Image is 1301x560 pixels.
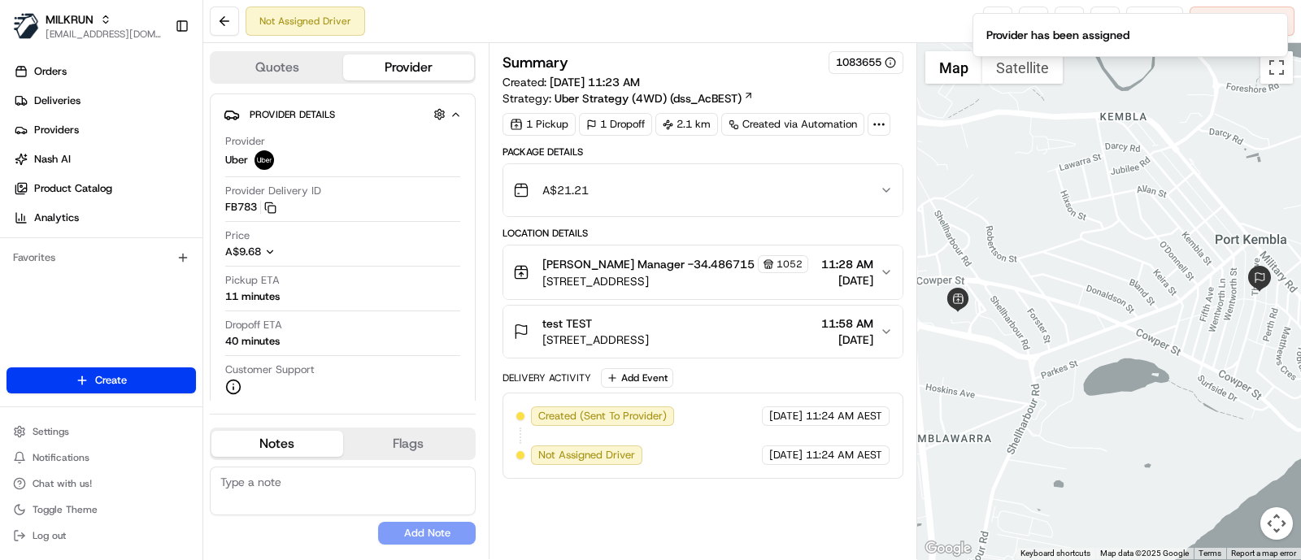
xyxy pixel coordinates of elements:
[503,90,754,106] div: Strategy:
[777,258,803,271] span: 1052
[211,54,343,80] button: Quotes
[538,409,667,423] span: Created (Sent To Provider)
[211,431,343,457] button: Notes
[225,245,368,259] button: A$9.68
[503,245,903,299] button: [PERSON_NAME] Manager -34.4867151052[STREET_ADDRESS]11:28 AM[DATE]
[542,182,589,198] span: A$21.21
[255,150,274,170] img: uber-new-logo.jpeg
[34,64,67,79] span: Orders
[7,472,196,495] button: Chat with us!
[769,448,803,462] span: [DATE]
[225,334,280,349] div: 40 minutes
[1100,549,1189,558] span: Map data ©2025 Google
[601,368,673,388] button: Add Event
[225,362,315,377] span: Customer Support
[503,145,903,158] div: Package Details
[503,55,568,70] h3: Summary
[7,524,196,547] button: Log out
[1020,548,1090,559] button: Keyboard shortcuts
[33,503,98,516] span: Toggle Theme
[225,289,280,304] div: 11 minutes
[225,228,250,243] span: Price
[821,272,873,289] span: [DATE]
[34,152,71,167] span: Nash AI
[7,245,196,271] div: Favorites
[1231,549,1296,558] a: Report a map error
[46,11,94,28] button: MILKRUN
[1199,549,1221,558] a: Terms (opens in new tab)
[34,181,112,196] span: Product Catalog
[7,205,202,231] a: Analytics
[542,273,808,289] span: [STREET_ADDRESS]
[579,113,652,136] div: 1 Dropoff
[821,315,873,332] span: 11:58 AM
[7,367,196,393] button: Create
[542,315,592,332] span: test TEST
[555,90,742,106] span: Uber Strategy (4WD) (dss_AcBEST)
[224,101,462,128] button: Provider Details
[225,273,280,288] span: Pickup ETA
[7,498,196,521] button: Toggle Theme
[503,113,576,136] div: 1 Pickup
[821,332,873,348] span: [DATE]
[769,409,803,423] span: [DATE]
[503,371,591,384] div: Delivery Activity
[550,75,640,89] span: [DATE] 11:23 AM
[821,256,873,272] span: 11:28 AM
[503,74,640,90] span: Created:
[225,245,261,258] span: A$9.68
[33,425,69,438] span: Settings
[225,153,248,167] span: Uber
[538,448,635,462] span: Not Assigned Driver
[7,88,202,114] a: Deliveries
[95,373,127,388] span: Create
[7,146,202,172] a: Nash AI
[33,451,89,464] span: Notifications
[1260,507,1293,540] button: Map camera controls
[721,113,864,136] a: Created via Automation
[921,538,975,559] img: Google
[343,431,475,457] button: Flags
[503,164,903,216] button: A$21.21
[806,409,882,423] span: 11:24 AM AEST
[7,59,202,85] a: Orders
[225,318,282,332] span: Dropoff ETA
[806,448,882,462] span: 11:24 AM AEST
[836,55,896,70] button: 1083655
[655,113,718,136] div: 2.1 km
[7,7,168,46] button: MILKRUNMILKRUN[EMAIL_ADDRESS][DOMAIN_NAME]
[250,108,335,121] span: Provider Details
[7,420,196,443] button: Settings
[343,54,475,80] button: Provider
[503,306,903,358] button: test TEST[STREET_ADDRESS]11:58 AM[DATE]
[986,27,1129,43] div: Provider has been assigned
[925,51,982,84] button: Show street map
[34,123,79,137] span: Providers
[225,134,265,149] span: Provider
[7,176,202,202] a: Product Catalog
[225,184,321,198] span: Provider Delivery ID
[542,332,649,348] span: [STREET_ADDRESS]
[33,529,66,542] span: Log out
[34,93,80,108] span: Deliveries
[7,117,202,143] a: Providers
[225,200,276,215] button: FB783
[503,227,903,240] div: Location Details
[13,13,39,39] img: MILKRUN
[542,256,755,272] span: [PERSON_NAME] Manager -34.486715
[33,477,92,490] span: Chat with us!
[555,90,754,106] a: Uber Strategy (4WD) (dss_AcBEST)
[46,28,162,41] button: [EMAIL_ADDRESS][DOMAIN_NAME]
[34,211,79,225] span: Analytics
[7,446,196,469] button: Notifications
[921,538,975,559] a: Open this area in Google Maps (opens a new window)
